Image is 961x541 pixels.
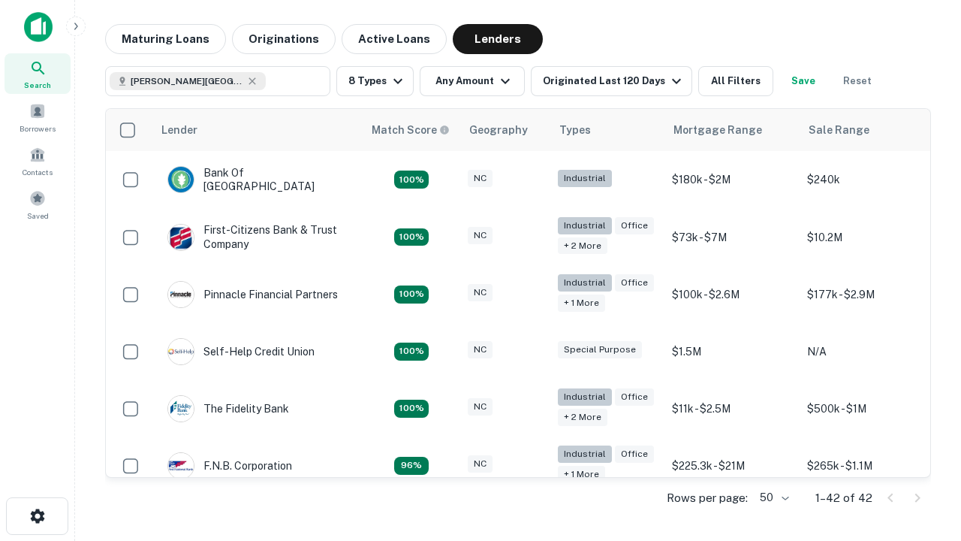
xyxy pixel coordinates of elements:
th: Mortgage Range [664,109,800,151]
div: Matching Properties: 15, hasApolloMatch: undefined [394,400,429,418]
p: Rows per page: [667,489,748,507]
img: picture [168,396,194,422]
img: picture [168,339,194,364]
div: Types [559,121,591,139]
td: $100k - $2.6M [664,266,800,323]
span: Search [24,79,51,91]
td: $10.2M [800,208,935,265]
div: Bank Of [GEOGRAPHIC_DATA] [167,166,348,193]
div: + 2 more [558,409,607,426]
button: Originated Last 120 Days [531,66,692,96]
div: Self-help Credit Union [167,338,315,365]
div: + 2 more [558,237,607,255]
div: Industrial [558,274,612,292]
div: + 1 more [558,295,605,312]
div: First-citizens Bank & Trust Company [167,223,348,250]
span: [PERSON_NAME][GEOGRAPHIC_DATA], [GEOGRAPHIC_DATA] [131,74,243,88]
button: 8 Types [336,66,414,96]
a: Search [5,53,71,94]
img: capitalize-icon.png [24,12,53,42]
div: Office [615,217,654,234]
iframe: Chat Widget [886,373,961,445]
img: picture [168,225,194,250]
div: Lender [161,121,197,139]
p: 1–42 of 42 [815,489,872,507]
div: NC [468,341,493,358]
div: Matching Properties: 9, hasApolloMatch: undefined [394,171,429,189]
div: NC [468,227,493,244]
th: Geography [460,109,550,151]
img: picture [168,453,194,479]
div: Mortgage Range [673,121,762,139]
button: Any Amount [420,66,525,96]
div: The Fidelity Bank [167,395,289,422]
button: Active Loans [342,24,447,54]
button: Maturing Loans [105,24,226,54]
button: Lenders [453,24,543,54]
div: Industrial [558,217,612,234]
span: Saved [27,210,49,222]
button: Reset [833,66,881,96]
div: 50 [754,487,791,509]
div: Industrial [558,388,612,406]
div: F.n.b. Corporation [167,452,292,479]
td: $500k - $1M [800,380,935,437]
td: $73k - $7M [664,208,800,265]
div: Industrial [558,446,612,463]
td: $240k [800,151,935,208]
h6: Match Score [372,122,447,138]
td: $225.3k - $21M [664,437,800,494]
div: Sale Range [809,121,869,139]
div: Matching Properties: 8, hasApolloMatch: undefined [394,457,429,475]
div: Matching Properties: 13, hasApolloMatch: undefined [394,286,429,304]
div: Originated Last 120 Days [543,72,685,90]
div: Office [615,388,654,406]
a: Borrowers [5,97,71,138]
th: Sale Range [800,109,935,151]
div: NC [468,455,493,473]
button: Originations [232,24,336,54]
th: Capitalize uses an advanced AI algorithm to match your search with the best lender. The match sco... [363,109,460,151]
td: $1.5M [664,323,800,380]
div: Office [615,446,654,463]
div: NC [468,284,493,301]
div: NC [468,398,493,416]
div: Office [615,274,654,292]
div: Pinnacle Financial Partners [167,281,338,308]
div: Geography [469,121,528,139]
img: picture [168,282,194,307]
button: Save your search to get updates of matches that match your search criteria. [779,66,827,96]
a: Saved [5,184,71,225]
button: All Filters [698,66,773,96]
td: $11k - $2.5M [664,380,800,437]
span: Contacts [23,166,53,178]
img: picture [168,167,194,192]
div: Capitalize uses an advanced AI algorithm to match your search with the best lender. The match sco... [372,122,450,138]
th: Lender [152,109,363,151]
span: Borrowers [20,122,56,134]
a: Contacts [5,141,71,181]
td: $180k - $2M [664,151,800,208]
td: $265k - $1.1M [800,437,935,494]
th: Types [550,109,664,151]
div: NC [468,170,493,187]
div: Industrial [558,170,612,187]
td: $177k - $2.9M [800,266,935,323]
div: Special Purpose [558,341,642,358]
div: + 1 more [558,466,605,483]
div: Matching Properties: 9, hasApolloMatch: undefined [394,228,429,246]
div: Matching Properties: 10, hasApolloMatch: undefined [394,343,429,361]
td: N/A [800,323,935,380]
